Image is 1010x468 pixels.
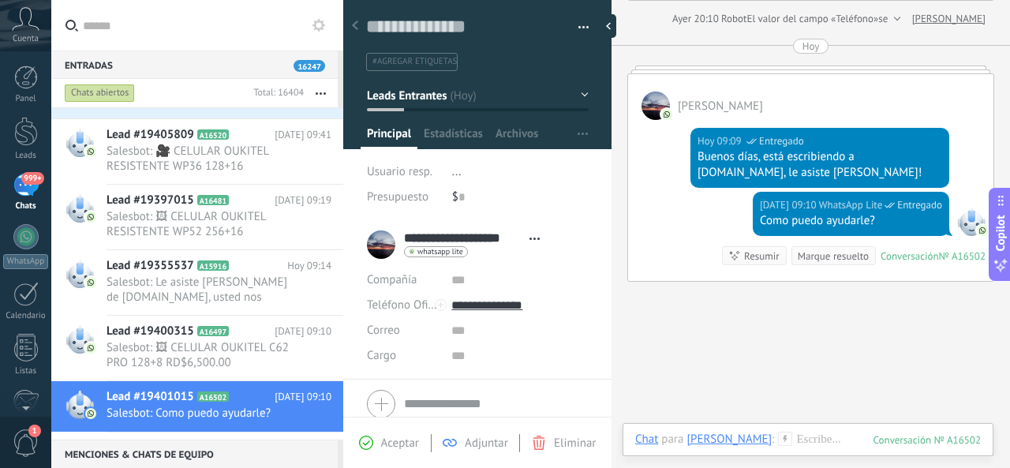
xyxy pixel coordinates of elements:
span: Entregado [897,197,942,213]
img: com.amocrm.amocrmwa.svg [85,146,96,157]
a: Lead #19400315 A16497 [DATE] 09:10 Salesbot: 🖼 CELULAR OUKITEL C62 PRO 128+8 RD$6,500.00 [51,316,343,380]
span: A16481 [197,195,229,205]
span: A16497 [197,326,229,336]
span: Lead #19401015 [107,389,194,405]
span: WhatsApp Lite [819,197,882,213]
div: № A16502 [939,249,986,263]
span: [DATE] 09:10 [275,389,331,405]
span: El valor del campo «Teléfono» [746,11,878,27]
div: Buenos días, está escribiendo a [DOMAIN_NAME], le asiste [PERSON_NAME]! [698,149,942,181]
span: Lead #19355537 [107,258,194,274]
div: [DATE] 09:10 [760,197,819,213]
span: [DATE] 09:41 [275,127,331,143]
div: Presupuesto [367,185,440,210]
span: 999+ [21,172,43,185]
img: com.amocrm.amocrmwa.svg [85,408,96,419]
span: Presupuesto [367,189,428,204]
div: Listas [3,366,49,376]
span: : [772,432,774,447]
span: Archivos [496,126,538,149]
div: Ocultar [600,14,616,38]
span: 1 [28,425,41,437]
span: #agregar etiquetas [372,56,457,67]
img: com.amocrm.amocrmwa.svg [85,277,96,288]
span: Principal [367,126,411,149]
a: Lead #19397015 A16481 [DATE] 09:19 Salesbot: 🖼 CELULAR OUKITEL RESISTENTE WP52 256+16 RD$12,500.00 [51,185,343,249]
span: Cuenta [13,34,39,44]
a: [PERSON_NAME] [912,11,986,27]
div: Usuario resp. [367,159,440,185]
span: para [661,432,683,447]
span: Lead #19400315 [107,324,194,339]
span: Miguel Angel De Oleo [678,99,763,114]
img: com.amocrm.amocrmwa.svg [661,109,672,120]
img: com.amocrm.amocrmwa.svg [977,225,988,236]
span: Teléfono Oficina [367,298,449,313]
span: [DATE] 09:19 [275,193,331,208]
span: Robot [721,12,746,25]
div: Total: 16404 [247,85,304,101]
div: Entradas [51,51,338,79]
a: Lead #19405809 A16520 [DATE] 09:41 Salesbot: 🎥 CELULAR OUKITEL RESISTENTE WP36 128+16 RD$9,500.00 [51,119,343,184]
span: Hoy 09:14 [287,258,331,274]
span: Adjuntar [465,436,508,451]
div: Compañía [367,268,440,293]
span: A16520 [197,129,229,140]
span: Salesbot: 🖼 CELULAR OUKITEL RESISTENTE WP52 256+16 RD$12,500.00 [107,209,301,239]
span: Salesbot: Le asiste [PERSON_NAME] de [DOMAIN_NAME], usted nos escribió hace unos días para inform... [107,275,301,305]
span: Estadísticas [424,126,483,149]
span: WhatsApp Lite [957,208,986,236]
span: Copilot [993,215,1008,251]
div: Resumir [744,249,780,264]
span: Salesbot: 🎥 CELULAR OUKITEL RESISTENTE WP36 128+16 RD$9,500.00 [107,144,301,174]
div: Ayer 20:10 [672,11,721,27]
span: Usuario resp. [367,164,432,179]
img: com.amocrm.amocrmwa.svg [85,212,96,223]
span: Salesbot: Como puedo ayudarle? [107,406,301,421]
div: Cargo [367,343,440,369]
a: Lead #19401015 A16502 [DATE] 09:10 Salesbot: Como puedo ayudarle? [51,381,343,432]
div: Leads [3,151,49,161]
div: Menciones & Chats de equipo [51,440,338,468]
span: ... [452,164,462,179]
span: Entregado [759,133,804,149]
div: Hoy 09:09 [698,133,744,149]
img: com.amocrm.amocrmwa.svg [85,343,96,354]
span: [DATE] 09:10 [275,324,331,339]
span: Aceptar [381,436,419,451]
div: Hoy [802,39,820,54]
span: Salesbot: 🖼 CELULAR OUKITEL C62 PRO 128+8 RD$6,500.00 [107,340,301,370]
div: Miguel Angel De Oleo [686,432,772,446]
div: Chats abiertos [65,84,135,103]
div: Marque resuelto [798,249,869,264]
span: A16502 [197,391,229,402]
div: Como puedo ayudarle? [760,213,942,229]
span: Correo [367,323,400,338]
span: 16247 [294,60,325,72]
button: Teléfono Oficina [367,293,440,318]
button: Correo [367,318,400,343]
span: Lead #19397015 [107,193,194,208]
div: $ [452,185,589,210]
span: A15916 [197,260,229,271]
span: Lead #19405809 [107,127,194,143]
div: Chats [3,201,49,212]
div: Panel [3,94,49,104]
a: Lead #19355537 A15916 Hoy 09:14 Salesbot: Le asiste [PERSON_NAME] de [DOMAIN_NAME], usted nos esc... [51,250,343,315]
span: Cargo [367,350,396,361]
span: Miguel Angel De Oleo [642,92,670,120]
div: WhatsApp [3,254,48,269]
div: Conversación [881,249,939,263]
div: 16502 [873,433,981,447]
span: whatsapp lite [417,248,463,256]
div: Calendario [3,311,49,321]
span: Eliminar [554,436,596,451]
